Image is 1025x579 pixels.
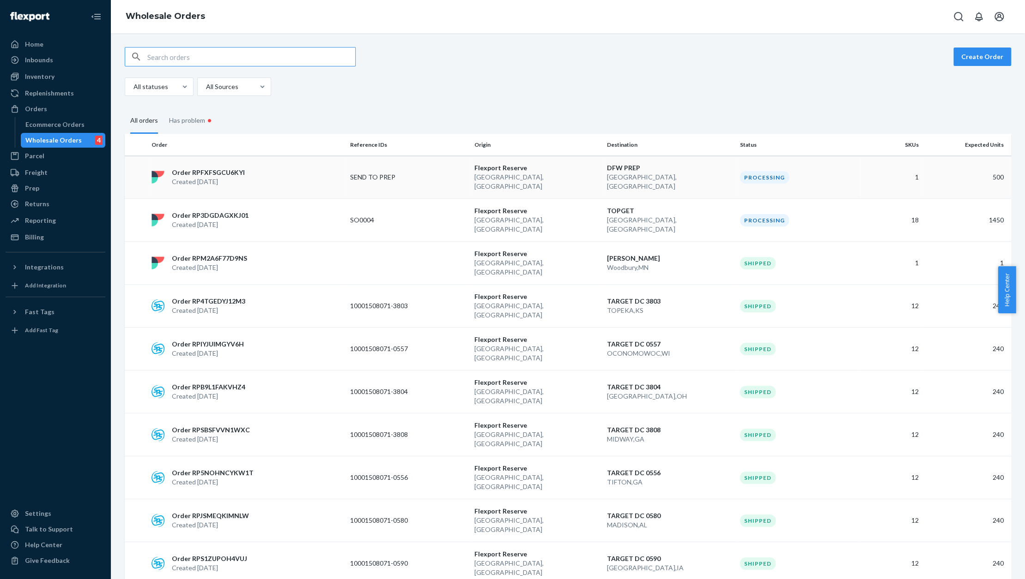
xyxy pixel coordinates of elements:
div: Parcel [25,151,44,161]
p: Order RP4TGEDYJ12M3 [172,297,245,306]
a: Add Integration [6,278,105,293]
th: Status [736,134,861,156]
p: Flexport Reserve [474,292,600,301]
td: 1450 [922,199,1011,242]
div: Processing [740,171,789,184]
button: Give Feedback [6,553,105,568]
div: Settings [25,509,51,518]
td: 500 [922,156,1011,199]
td: 240 [922,456,1011,499]
p: DFW PREP [607,163,733,173]
div: All orders [130,108,158,134]
p: Order RPFXFSGCU6KYI [172,168,245,177]
th: SKUs [861,134,922,156]
div: Has problem [169,107,214,134]
div: Wholesale Orders [25,136,82,145]
img: sps-commerce logo [152,342,164,355]
td: 240 [922,328,1011,370]
img: flexport logo [152,171,164,184]
th: Origin [470,134,603,156]
a: Add Fast Tag [6,323,105,338]
p: [GEOGRAPHIC_DATA] , OH [607,392,733,401]
p: Created [DATE] [172,520,249,530]
p: 10001508071-0580 [350,516,424,525]
img: sps-commerce logo [152,471,164,484]
button: Create Order [953,48,1011,66]
p: [GEOGRAPHIC_DATA] , [GEOGRAPHIC_DATA] [474,215,600,234]
p: 10001508071-0557 [350,344,424,353]
img: sps-commerce logo [152,299,164,312]
td: 1 [861,156,922,199]
div: Billing [25,233,44,242]
div: Inventory [25,72,55,81]
div: Shipped [740,386,776,398]
div: Shipped [740,472,776,484]
input: All Sources [205,82,206,91]
p: SEND TO PREP [350,173,424,182]
p: [GEOGRAPHIC_DATA] , [GEOGRAPHIC_DATA] [474,173,600,191]
p: Created [DATE] [172,177,245,186]
p: [GEOGRAPHIC_DATA] , IA [607,563,733,573]
div: Inbounds [25,55,53,65]
p: 10001508071-3804 [350,387,424,396]
p: TARGET DC 0556 [607,468,733,478]
p: Created [DATE] [172,349,244,358]
p: Flexport Reserve [474,335,600,344]
p: Created [DATE] [172,263,247,272]
p: TOPEKA , KS [607,306,733,315]
a: Wholesale Orders4 [21,133,106,148]
p: [GEOGRAPHIC_DATA] , [GEOGRAPHIC_DATA] [474,559,600,577]
a: Replenishments [6,86,105,101]
a: Home [6,37,105,52]
p: SO0004 [350,215,424,225]
div: Replenishments [25,89,74,98]
p: [PERSON_NAME] [607,254,733,263]
td: 12 [861,285,922,328]
td: 12 [861,499,922,542]
p: TARGET DC 3804 [607,382,733,392]
p: Flexport Reserve [474,421,600,430]
a: Inventory [6,69,105,84]
a: Reporting [6,213,105,228]
img: sps-commerce logo [152,428,164,441]
div: • [205,114,214,126]
div: Add Integration [25,281,66,289]
img: Flexport logo [10,12,49,21]
p: TARGET DC 0580 [607,511,733,520]
div: Returns [25,199,49,209]
a: Wholesale Orders [126,11,205,21]
th: Reference IDs [346,134,471,156]
div: Reporting [25,216,56,225]
button: Help Center [998,266,1016,313]
p: 10001508071-3808 [350,430,424,439]
div: Shipped [740,557,776,570]
td: 18 [861,199,922,242]
div: Add Fast Tag [25,326,58,334]
div: Give Feedback [25,556,70,565]
p: Order RP3DGDAGXKJ01 [172,211,249,220]
div: 4 [95,136,103,145]
div: Shipped [740,514,776,527]
div: Shipped [740,300,776,312]
button: Integrations [6,260,105,275]
p: Created [DATE] [172,435,250,444]
p: Order RP5NOHNCYKW1T [172,468,254,478]
p: 10001508071-3803 [350,301,424,310]
ol: breadcrumbs [118,3,212,30]
td: 1 [922,242,1011,285]
td: 12 [861,413,922,456]
p: [GEOGRAPHIC_DATA] , [GEOGRAPHIC_DATA] [474,387,600,406]
p: Order RPJSMEQKIMNLW [172,511,249,520]
div: Talk to Support [25,525,73,534]
p: [GEOGRAPHIC_DATA] , [GEOGRAPHIC_DATA] [474,301,600,320]
div: Shipped [740,257,776,269]
div: Shipped [740,343,776,355]
p: Woodbury , MN [607,263,733,272]
img: sps-commerce logo [152,385,164,398]
button: Open Search Box [949,7,968,26]
p: Flexport Reserve [474,206,600,215]
p: Order RPB9L1FAKVHZ4 [172,382,245,392]
a: Ecommerce Orders [21,117,106,132]
div: Help Center [25,540,62,549]
p: Flexport Reserve [474,464,600,473]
